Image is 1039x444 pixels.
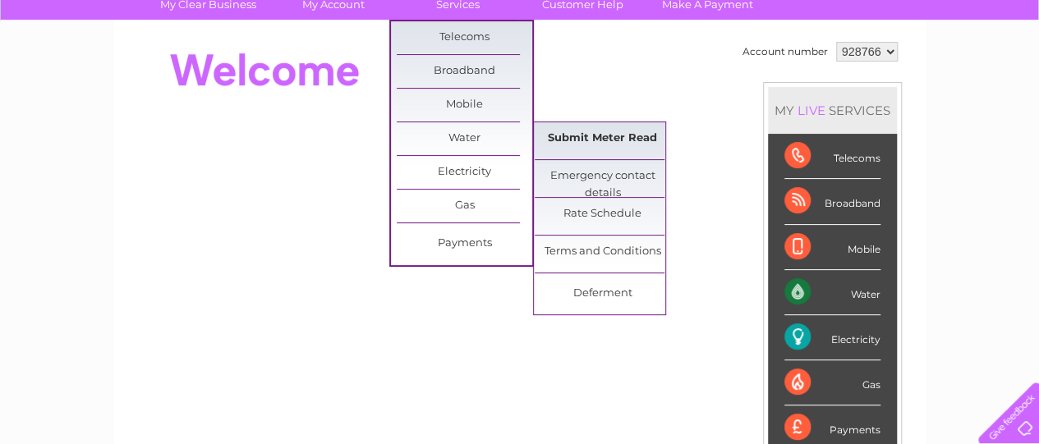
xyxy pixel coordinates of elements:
a: Water [750,70,781,82]
a: Rate Schedule [535,198,670,231]
a: Emergency contact details [535,160,670,193]
a: Mobile [397,89,532,121]
a: Electricity [397,156,532,189]
a: Broadband [397,55,532,88]
div: Electricity [784,315,880,360]
img: logo.png [36,43,120,93]
div: LIVE [794,103,829,118]
a: Telecoms [837,70,886,82]
td: Account number [738,38,832,66]
a: Submit Meter Read [535,122,670,155]
div: Mobile [784,225,880,270]
div: Telecoms [784,134,880,179]
a: Payments [397,227,532,260]
div: Clear Business is a trading name of Verastar Limited (registered in [GEOGRAPHIC_DATA] No. 3667643... [132,9,908,80]
a: Terms and Conditions [535,236,670,268]
a: Blog [896,70,920,82]
a: Contact [930,70,970,82]
div: MY SERVICES [768,87,897,134]
div: Water [784,270,880,315]
a: 0333 014 3131 [729,8,843,29]
a: Log out [985,70,1023,82]
a: Deferment [535,277,670,310]
div: Gas [784,360,880,405]
a: Gas [397,190,532,222]
a: Energy [791,70,827,82]
div: Broadband [784,179,880,224]
a: Water [397,122,532,155]
a: Telecoms [397,21,532,54]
